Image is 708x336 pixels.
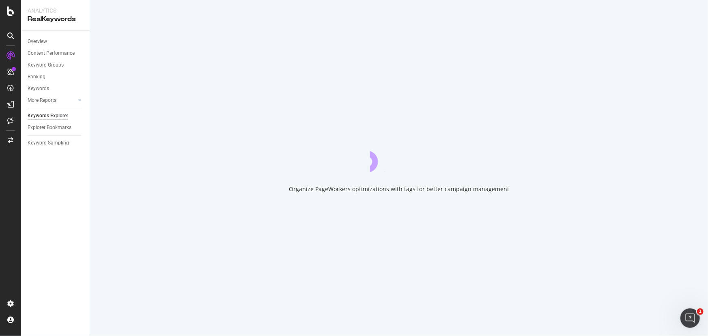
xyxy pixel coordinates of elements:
div: Ranking [28,73,45,81]
div: Content Performance [28,49,75,58]
div: Keyword Sampling [28,139,69,147]
a: Keyword Sampling [28,139,84,147]
a: Overview [28,37,84,46]
div: Organize PageWorkers optimizations with tags for better campaign management [289,185,509,193]
iframe: Intercom live chat [680,308,700,328]
a: Content Performance [28,49,84,58]
div: Overview [28,37,47,46]
div: Explorer Bookmarks [28,123,71,132]
a: Explorer Bookmarks [28,123,84,132]
div: Keyword Groups [28,61,64,69]
a: Keyword Groups [28,61,84,69]
div: Keywords Explorer [28,112,68,120]
div: Analytics [28,6,83,15]
a: Ranking [28,73,84,81]
div: Keywords [28,84,49,93]
a: Keywords [28,84,84,93]
div: animation [370,143,428,172]
span: 1 [697,308,704,315]
a: More Reports [28,96,76,105]
div: More Reports [28,96,56,105]
div: RealKeywords [28,15,83,24]
a: Keywords Explorer [28,112,84,120]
